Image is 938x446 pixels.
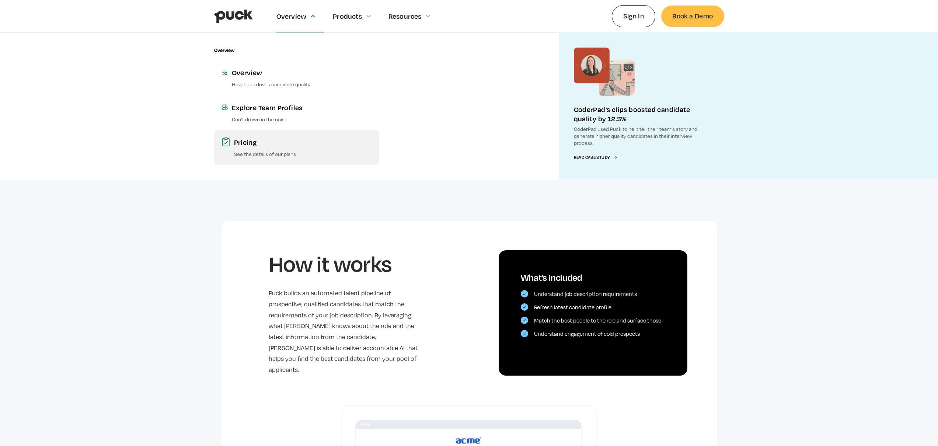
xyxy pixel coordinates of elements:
p: Puck builds an automated talent pipeline of prospective, qualified candidates that match the requ... [269,288,422,376]
div: Explore Team Profiles [232,103,372,112]
p: Don’t drown in the noise [232,116,372,123]
img: Checkmark icon [523,292,526,295]
h2: How it works [269,250,422,276]
div: Understand job description requirements [534,291,637,297]
div: Overview [214,48,234,53]
div: Pricing [234,137,372,147]
div: What’s included [521,272,665,283]
a: Explore Team ProfilesDon’t drown in the noise [214,95,379,130]
a: OverviewHow Puck drives candidate quality [214,60,379,95]
p: CoderPad used Puck to help tell their team’s story and generate higher quality candidates in thei... [574,125,709,147]
div: Read Case Study [574,155,610,160]
div: Resources [388,12,422,20]
div: Understand engagement of cold prospects [534,331,640,337]
img: Checkmark icon [523,332,526,335]
img: Checkmark icon [523,319,526,322]
div: Overview [232,68,372,77]
a: PricingSee the details of our plans [214,130,379,165]
div: Products [333,12,362,20]
a: Sign In [612,5,656,27]
div: CoderPad’s clips boosted candidate quality by 12.5% [574,105,709,123]
div: Overview [276,12,307,20]
div: Refresh latest candidate profile [534,304,611,311]
p: See the details of our plans [234,150,372,157]
div: Match the best people to the role and surface those [534,317,661,324]
img: Checkmark icon [523,306,526,309]
a: CoderPad’s clips boosted candidate quality by 12.5%CoderPad used Puck to help tell their team’s s... [559,33,724,180]
p: How Puck drives candidate quality [232,81,372,88]
a: Book a Demo [661,6,724,27]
